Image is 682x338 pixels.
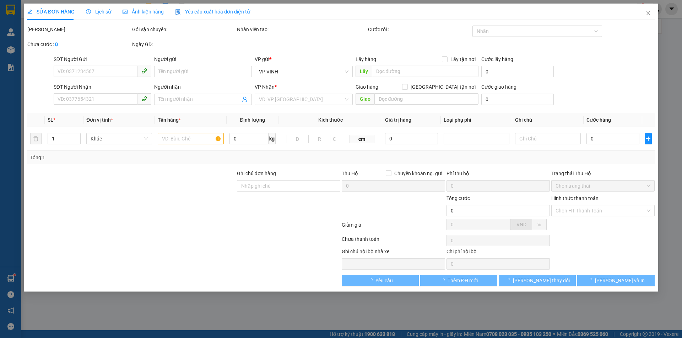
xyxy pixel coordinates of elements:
div: Tổng: 1 [30,154,263,161]
span: VP Nhận [255,84,275,90]
div: SĐT Người Nhận [54,83,151,91]
button: [PERSON_NAME] và In [578,275,655,286]
span: Lấy tận nơi [448,55,478,63]
label: Cước giao hàng [481,84,516,90]
div: [PERSON_NAME]: [27,26,131,33]
button: Close [638,4,658,23]
span: [PERSON_NAME] thay đổi [513,277,570,284]
div: Phí thu hộ [446,170,550,180]
span: user-add [242,96,248,102]
span: Kích thước [318,117,343,123]
span: phone [141,68,147,74]
th: Ghi chú [512,113,584,127]
input: Cước giao hàng [481,94,554,105]
label: Cước lấy hàng [481,56,513,62]
input: Cước lấy hàng [481,66,554,77]
input: Dọc đường [372,66,478,77]
span: SL [48,117,53,123]
span: loading [587,278,595,283]
span: Lấy hàng [356,56,376,62]
th: Loại phụ phí [441,113,512,127]
span: loading [368,278,375,283]
span: VND [516,222,526,227]
div: Chưa cước : [27,40,131,48]
div: SĐT Người Gửi [54,55,151,63]
span: Giao hàng [356,84,378,90]
span: Lấy [356,66,372,77]
button: [PERSON_NAME] thay đổi [499,275,576,286]
span: loading [440,278,448,283]
span: Đơn vị tính [87,117,113,123]
span: Giao [356,93,374,105]
span: Chuyển khoản ng. gửi [391,170,445,177]
span: Thêm ĐH mới [448,277,478,284]
span: phone [141,96,147,101]
div: Người gửi [154,55,252,63]
div: Giảm giá [341,221,446,233]
span: close [645,10,651,16]
label: Ghi chú đơn hàng [237,171,276,176]
div: Cước rồi : [368,26,471,33]
span: Chọn trạng thái [556,181,650,191]
span: kg [269,133,276,144]
span: Giá trị hàng [385,117,412,123]
button: Thêm ĐH mới [420,275,497,286]
span: plus [645,136,651,142]
button: Yêu cầu [342,275,419,286]
input: R [308,135,330,143]
b: 0 [55,41,58,47]
span: Thu Hộ [342,171,358,176]
span: Khác [91,133,148,144]
span: Lịch sử [86,9,111,15]
span: Yêu cầu xuất hóa đơn điện tử [175,9,250,15]
span: loading [505,278,513,283]
span: Tên hàng [158,117,181,123]
div: Ghi chú nội bộ nhà xe [342,248,445,258]
div: Chi phí nội bộ [446,248,550,258]
input: Ghi Chú [515,133,581,144]
div: Chưa thanh toán [341,235,446,248]
span: edit [27,9,32,14]
div: Người nhận [154,83,252,91]
button: plus [645,133,652,144]
span: Tổng cước [446,195,470,201]
span: [PERSON_NAME] và In [595,277,645,284]
span: [GEOGRAPHIC_DATA] tận nơi [408,83,478,91]
input: VD: Bàn, Ghế [158,133,224,144]
span: picture [123,9,128,14]
div: Ngày GD: [132,40,236,48]
div: Gói vận chuyển: [132,26,236,33]
label: Hình thức thanh toán [551,195,599,201]
div: Nhân viên tạo: [237,26,367,33]
span: SỬA ĐƠN HÀNG [27,9,75,15]
input: Dọc đường [374,93,478,105]
span: clock-circle [86,9,91,14]
span: Cước hàng [587,117,611,123]
span: VP VINH [259,66,348,77]
img: icon [175,9,181,15]
span: % [537,222,541,227]
button: delete [30,133,42,144]
input: Ghi chú đơn hàng [237,180,340,192]
input: D [287,135,309,143]
span: Yêu cầu [375,277,393,284]
span: Ảnh kiện hàng [123,9,164,15]
div: Trạng thái Thu Hộ [551,170,655,177]
span: cm [350,135,374,143]
input: C [330,135,350,143]
div: VP gửi [255,55,353,63]
span: Định lượng [240,117,265,123]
